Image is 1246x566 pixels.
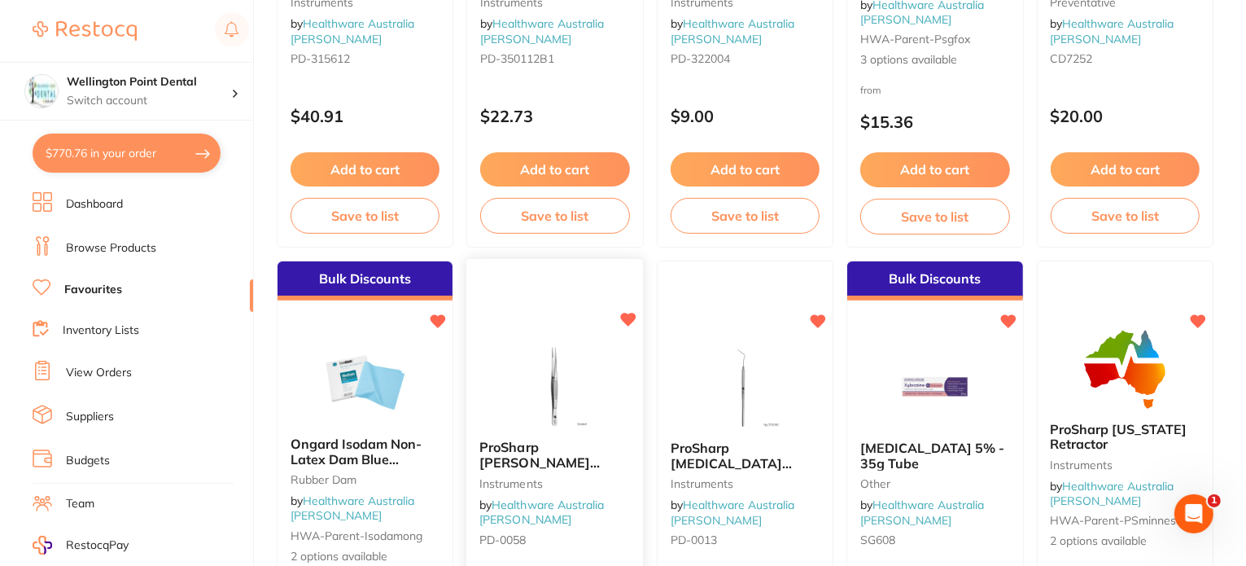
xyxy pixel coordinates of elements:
span: by [480,16,604,46]
span: PD-0013 [671,533,717,547]
p: Switch account [67,93,231,109]
span: by [671,16,794,46]
button: Add to cart [291,152,439,186]
a: Dashboard [66,196,123,213]
b: Xylocaine 5% - 35g Tube [860,441,1009,471]
a: Healthware Australia [PERSON_NAME] [860,498,984,527]
p: $40.91 [291,107,439,125]
a: Inventory Lists [63,322,139,339]
a: Healthware Australia [PERSON_NAME] [1051,16,1174,46]
span: by [1051,16,1174,46]
a: Restocq Logo [33,12,137,50]
h4: Wellington Point Dental [67,74,231,90]
a: Favourites [64,282,122,298]
a: Healthware Australia [PERSON_NAME] [671,16,794,46]
a: Healthware Australia [PERSON_NAME] [671,498,794,527]
img: ProSharp Minnesota Retractor [1072,327,1178,409]
b: ProSharp Minnesota Retractor [1051,422,1200,452]
p: $20.00 [1051,107,1200,125]
button: Save to list [1051,198,1200,234]
img: RestocqPay [33,536,52,555]
span: PD-350112B1 [480,51,554,66]
span: from [860,84,881,96]
a: Healthware Australia [PERSON_NAME] [291,494,414,523]
img: ProSharp Semken Forceps Serrated 130mm Straight [501,345,608,428]
button: Save to list [480,198,629,234]
small: Instruments [1051,459,1200,472]
span: ProSharp [US_STATE] Retractor [1051,421,1187,452]
button: Save to list [860,199,1009,235]
p: $15.36 [860,112,1009,131]
small: Instruments [671,477,820,490]
small: Instruments [479,477,630,490]
div: Bulk Discounts [278,261,452,301]
span: HWA-parent-PSminnesota [1051,513,1194,528]
span: 3 options available [860,52,1009,68]
a: Healthware Australia [PERSON_NAME] [291,16,414,46]
a: Budgets [66,453,110,469]
small: Rubber Dam [291,473,439,486]
span: 2 options available [291,549,439,565]
span: PD-0058 [479,533,527,548]
span: HWA-parent-isodamong [291,529,422,543]
span: CD7252 [1051,51,1093,66]
span: by [671,498,794,527]
a: Team [66,496,94,512]
iframe: Intercom live chat [1174,494,1213,533]
img: ProSharp Periodontal Probe CP15 – 6mm Solid Handle [692,346,798,428]
span: by [860,498,984,527]
button: Add to cart [480,152,629,186]
small: other [860,477,1009,490]
span: by [291,16,414,46]
button: Save to list [291,198,439,234]
p: $22.73 [480,107,629,125]
span: PD-315612 [291,51,350,66]
a: Browse Products [66,240,156,257]
b: ProSharp Periodontal Probe CP15 – 6mm Solid Handle [671,441,820,471]
b: ProSharp Semken Forceps Serrated 130mm Straight [479,441,630,471]
span: by [1051,479,1174,508]
button: Add to cart [860,152,1009,186]
a: Healthware Australia [PERSON_NAME] [480,16,604,46]
img: Xylocaine 5% - 35g Tube [882,346,988,428]
p: $9.00 [671,107,820,125]
span: SG608 [860,533,895,547]
button: Save to list [671,198,820,234]
span: [MEDICAL_DATA] 5% - 35g Tube [860,440,1004,471]
b: Ongard Isodam Non-Latex Dam Blue Medium 152mm x 152mm [291,437,439,467]
img: Ongard Isodam Non-Latex Dam Blue Medium 152mm x 152mm [313,342,418,423]
a: Healthware Australia [PERSON_NAME] [1051,479,1174,508]
span: PD-322004 [671,51,730,66]
span: ProSharp [MEDICAL_DATA] Probe CP15 – 6mm Solid Handle [671,440,792,501]
img: Wellington Point Dental [25,75,58,107]
button: Add to cart [1051,152,1200,186]
button: $770.76 in your order [33,134,221,173]
img: Restocq Logo [33,21,137,41]
span: 1 [1208,494,1221,507]
span: HWA-parent-psgfox [860,32,970,46]
button: Add to cart [671,152,820,186]
a: View Orders [66,365,132,381]
span: 2 options available [1051,533,1200,550]
span: RestocqPay [66,537,129,554]
div: Bulk Discounts [847,261,1022,301]
span: ProSharp [PERSON_NAME] Forceps Serrated 130mm Straight [479,440,600,502]
span: by [479,498,605,528]
a: Healthware Australia [PERSON_NAME] [479,498,605,528]
a: RestocqPay [33,536,129,555]
span: by [291,494,414,523]
a: Suppliers [66,409,114,425]
span: Ongard Isodam Non-Latex Dam Blue Medium 152mm x 152mm [291,436,422,497]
